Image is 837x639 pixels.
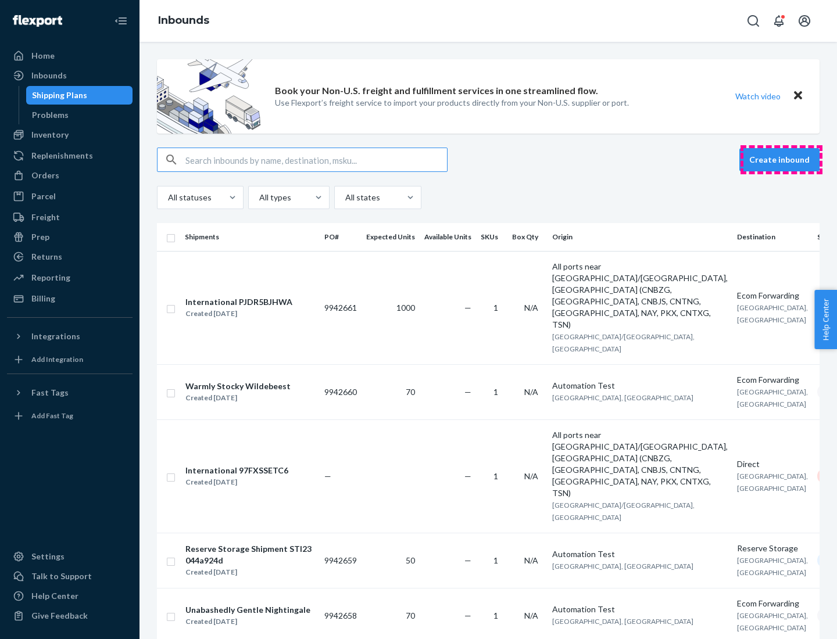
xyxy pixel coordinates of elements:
[185,604,310,616] div: Unabashedly Gentle Nightingale
[524,555,538,565] span: N/A
[793,9,816,33] button: Open account menu
[737,543,808,554] div: Reserve Storage
[737,611,808,632] span: [GEOGRAPHIC_DATA], [GEOGRAPHIC_DATA]
[767,9,791,33] button: Open notifications
[524,303,538,313] span: N/A
[739,148,820,171] button: Create inbound
[552,429,728,499] div: All ports near [GEOGRAPHIC_DATA]/[GEOGRAPHIC_DATA], [GEOGRAPHIC_DATA] (CNBZG, [GEOGRAPHIC_DATA], ...
[552,332,695,353] span: [GEOGRAPHIC_DATA]/[GEOGRAPHIC_DATA], [GEOGRAPHIC_DATA]
[524,611,538,620] span: N/A
[185,476,288,488] div: Created [DATE]
[180,223,320,251] th: Shipments
[406,387,415,397] span: 70
[31,231,49,243] div: Prep
[493,387,498,397] span: 1
[185,566,314,578] div: Created [DATE]
[320,223,362,251] th: PO#
[31,150,93,161] div: Replenishments
[737,472,808,493] span: [GEOGRAPHIC_DATA], [GEOGRAPHIC_DATA]
[493,471,498,481] span: 1
[732,223,813,251] th: Destination
[7,125,133,144] a: Inventory
[464,387,471,397] span: —
[31,191,56,202] div: Parcel
[31,411,73,421] div: Add Fast Tag
[31,129,69,141] div: Inventory
[493,303,498,313] span: 1
[275,84,598,98] p: Book your Non-U.S. freight and fulfillment services in one streamlined flow.
[493,555,498,565] span: 1
[31,590,78,602] div: Help Center
[149,4,219,38] ol: breadcrumbs
[109,9,133,33] button: Close Navigation
[320,533,362,588] td: 9942659
[7,46,133,65] a: Home
[344,192,345,203] input: All states
[524,387,538,397] span: N/A
[493,611,498,620] span: 1
[464,471,471,481] span: —
[552,393,693,402] span: [GEOGRAPHIC_DATA], [GEOGRAPHIC_DATA]
[406,611,415,620] span: 70
[737,598,808,609] div: Ecom Forwarding
[791,88,806,105] button: Close
[158,14,209,27] a: Inbounds
[814,290,837,349] button: Help Center
[32,109,69,121] div: Problems
[31,251,62,263] div: Returns
[185,380,291,392] div: Warmly Stocky Wildebeest
[31,610,88,622] div: Give Feedback
[185,392,291,404] div: Created [DATE]
[7,268,133,287] a: Reporting
[464,303,471,313] span: —
[7,383,133,402] button: Fast Tags
[464,611,471,620] span: —
[26,86,133,105] a: Shipping Plans
[420,223,476,251] th: Available Units
[548,223,732,251] th: Origin
[7,327,133,346] button: Integrations
[320,364,362,419] td: 9942660
[737,374,808,386] div: Ecom Forwarding
[552,548,728,560] div: Automation Test
[737,303,808,324] span: [GEOGRAPHIC_DATA], [GEOGRAPHIC_DATA]
[7,587,133,605] a: Help Center
[7,350,133,369] a: Add Integration
[7,166,133,185] a: Orders
[362,223,420,251] th: Expected Units
[185,543,314,566] div: Reserve Storage Shipment STI23044a924d
[31,551,65,562] div: Settings
[31,354,83,364] div: Add Integration
[737,387,808,408] span: [GEOGRAPHIC_DATA], [GEOGRAPHIC_DATA]
[31,70,67,81] div: Inbounds
[737,556,808,577] span: [GEOGRAPHIC_DATA], [GEOGRAPHIC_DATA]
[464,555,471,565] span: —
[324,471,331,481] span: —
[7,606,133,625] button: Give Feedback
[7,247,133,266] a: Returns
[7,146,133,165] a: Replenishments
[258,192,259,203] input: All types
[31,50,55,62] div: Home
[406,555,415,565] span: 50
[507,223,548,251] th: Box Qty
[185,465,288,476] div: International 97FXSSETC6
[31,293,55,304] div: Billing
[7,208,133,227] a: Freight
[7,228,133,246] a: Prep
[7,407,133,425] a: Add Fast Tag
[185,616,310,627] div: Created [DATE]
[26,106,133,124] a: Problems
[31,331,80,342] div: Integrations
[396,303,415,313] span: 1000
[31,570,92,582] div: Talk to Support
[728,88,788,105] button: Watch video
[7,547,133,566] a: Settings
[7,567,133,586] a: Talk to Support
[552,562,693,570] span: [GEOGRAPHIC_DATA], [GEOGRAPHIC_DATA]
[524,471,538,481] span: N/A
[552,604,728,615] div: Automation Test
[31,211,60,223] div: Freight
[31,387,69,399] div: Fast Tags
